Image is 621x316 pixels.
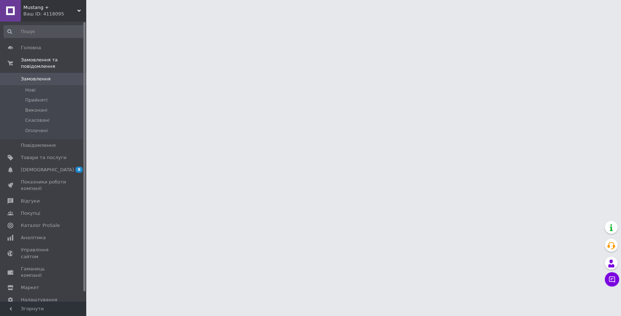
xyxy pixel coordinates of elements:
[21,284,39,291] span: Маркет
[21,222,60,229] span: Каталог ProSale
[23,11,86,17] div: Ваш ID: 4118095
[23,4,77,11] span: Mustang +
[21,179,66,192] span: Показники роботи компанії
[21,266,66,279] span: Гаманець компанії
[21,154,66,161] span: Товари та послуги
[21,210,40,217] span: Покупці
[21,234,46,241] span: Аналітика
[25,97,47,103] span: Прийняті
[25,87,36,93] span: Нові
[21,247,66,260] span: Управління сайтом
[21,297,57,303] span: Налаштування
[605,272,619,287] button: Чат з покупцем
[4,25,85,38] input: Пошук
[21,57,86,70] span: Замовлення та повідомлення
[21,167,74,173] span: [DEMOGRAPHIC_DATA]
[25,127,48,134] span: Оплачені
[21,198,40,204] span: Відгуки
[75,167,83,173] span: 9
[25,107,47,113] span: Виконані
[21,76,51,82] span: Замовлення
[25,117,50,124] span: Скасовані
[21,45,41,51] span: Головна
[21,142,56,149] span: Повідомлення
